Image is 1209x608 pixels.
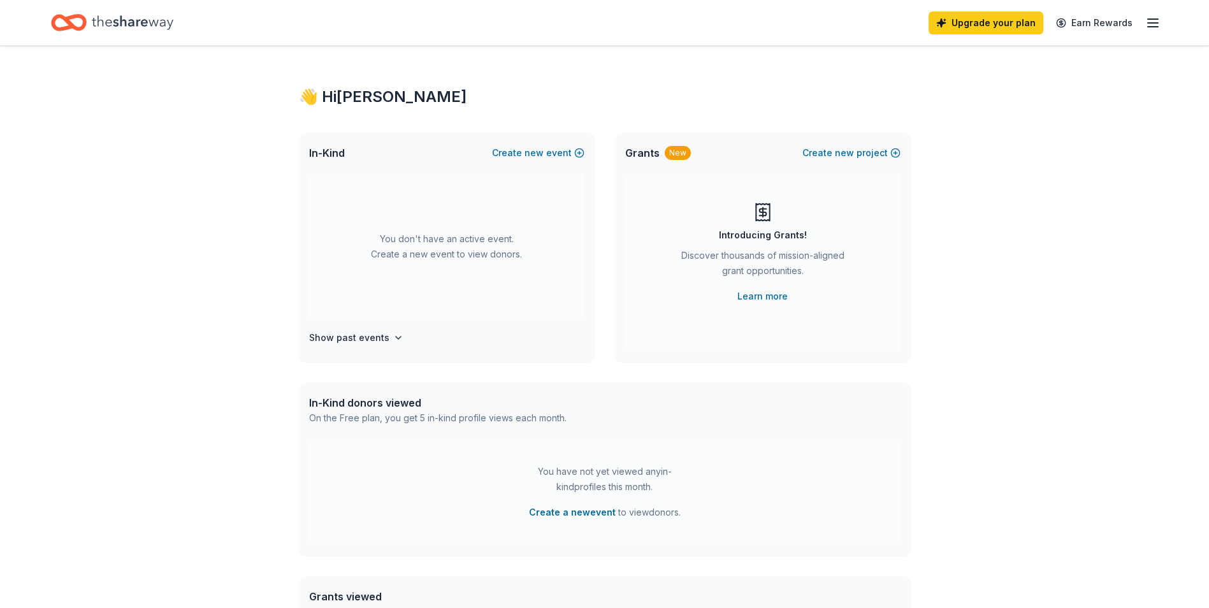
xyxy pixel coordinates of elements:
span: new [835,145,854,161]
a: Upgrade your plan [929,11,1043,34]
button: Createnewevent [492,145,584,161]
button: Show past events [309,330,403,345]
div: 👋 Hi [PERSON_NAME] [299,87,911,107]
div: New [665,146,691,160]
div: You have not yet viewed any in-kind profiles this month. [525,464,684,495]
span: In-Kind [309,145,345,161]
a: Earn Rewards [1048,11,1140,34]
div: Discover thousands of mission-aligned grant opportunities. [676,248,850,284]
button: Createnewproject [802,145,901,161]
div: You don't have an active event. Create a new event to view donors. [309,173,584,320]
span: new [525,145,544,161]
a: Home [51,8,173,38]
button: Create a newevent [529,505,616,520]
span: to view donors . [529,505,681,520]
h4: Show past events [309,330,389,345]
div: On the Free plan, you get 5 in-kind profile views each month. [309,410,567,426]
div: Grants viewed [309,589,560,604]
a: Learn more [737,289,788,304]
div: Introducing Grants! [719,228,807,243]
span: Grants [625,145,660,161]
div: In-Kind donors viewed [309,395,567,410]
